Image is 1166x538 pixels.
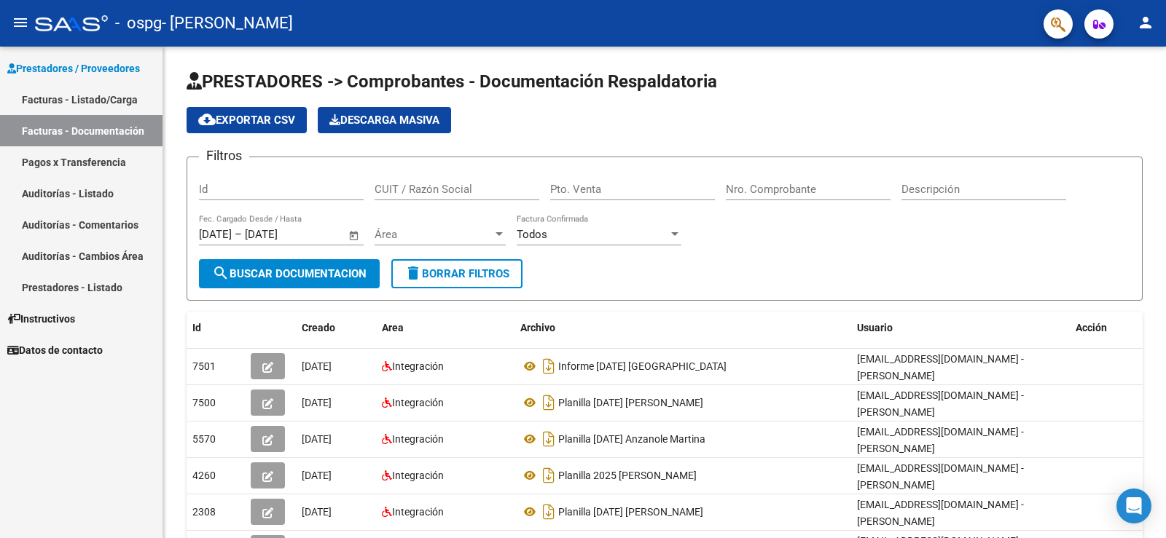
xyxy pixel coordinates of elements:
i: Descargar documento [539,464,558,487]
span: Planilla [DATE] [PERSON_NAME] [558,397,703,408]
mat-icon: cloud_download [198,111,216,128]
span: Area [382,322,404,333]
span: Borrar Filtros [404,267,509,280]
span: [EMAIL_ADDRESS][DOMAIN_NAME] - [PERSON_NAME] [857,389,1024,418]
datatable-header-cell: Area [376,312,514,344]
button: Exportar CSV [187,107,307,133]
button: Descarga Masiva [318,107,451,133]
span: 5570 [192,433,216,445]
datatable-header-cell: Id [187,312,245,344]
span: Creado [302,322,335,333]
mat-icon: person [1137,14,1154,31]
span: Prestadores / Proveedores [7,60,140,76]
app-download-masive: Descarga masiva de comprobantes (adjuntos) [318,107,451,133]
span: Exportar CSV [198,114,295,127]
span: Datos de contacto [7,342,103,358]
span: [DATE] [302,360,332,372]
mat-icon: menu [12,14,29,31]
i: Descargar documento [539,427,558,451]
span: Archivo [520,322,555,333]
span: 7501 [192,360,216,372]
datatable-header-cell: Usuario [851,312,1070,344]
span: 4260 [192,470,216,481]
mat-icon: search [212,264,230,282]
span: Integración [392,470,444,481]
span: [DATE] [302,433,332,445]
input: Start date [199,228,232,241]
span: Integración [392,506,444,518]
span: Integración [392,360,444,372]
span: Integración [392,433,444,445]
span: Buscar Documentacion [212,267,367,280]
span: - [PERSON_NAME] [162,7,293,39]
span: Usuario [857,322,893,333]
div: Open Intercom Messenger [1116,488,1151,523]
span: PRESTADORES -> Comprobantes - Documentación Respaldatoria [187,71,717,92]
span: Integración [392,397,444,408]
span: 7500 [192,397,216,408]
span: [DATE] [302,506,332,518]
span: Id [192,322,201,333]
span: [EMAIL_ADDRESS][DOMAIN_NAME] - [PERSON_NAME] [857,462,1024,491]
span: [DATE] [302,470,332,481]
span: Descarga Masiva [329,114,439,127]
button: Buscar Documentacion [199,259,380,288]
span: [DATE] [302,397,332,408]
span: Instructivos [7,311,75,327]
span: 2308 [192,506,216,518]
span: – [235,228,242,241]
input: End date [245,228,316,241]
i: Descargar documento [539,355,558,378]
datatable-header-cell: Creado [296,312,376,344]
span: - ospg [115,7,162,39]
span: [EMAIL_ADDRESS][DOMAIN_NAME] - [PERSON_NAME] [857,353,1024,381]
span: Área [375,228,493,241]
h3: Filtros [199,146,249,166]
span: [EMAIL_ADDRESS][DOMAIN_NAME] - [PERSON_NAME] [857,426,1024,454]
mat-icon: delete [404,264,422,282]
span: [EMAIL_ADDRESS][DOMAIN_NAME] - [PERSON_NAME] [857,499,1024,527]
span: Planilla [DATE] [PERSON_NAME] [558,506,703,518]
span: Planilla [DATE] Anzanole Martina [558,433,705,445]
button: Open calendar [346,227,363,244]
button: Borrar Filtros [391,259,523,288]
datatable-header-cell: Acción [1070,312,1143,344]
i: Descargar documento [539,391,558,414]
i: Descargar documento [539,500,558,523]
span: Planilla 2025 [PERSON_NAME] [558,470,697,481]
span: Acción [1076,322,1107,333]
datatable-header-cell: Archivo [514,312,851,344]
span: Informe [DATE] [GEOGRAPHIC_DATA] [558,360,727,372]
span: Todos [517,228,547,241]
